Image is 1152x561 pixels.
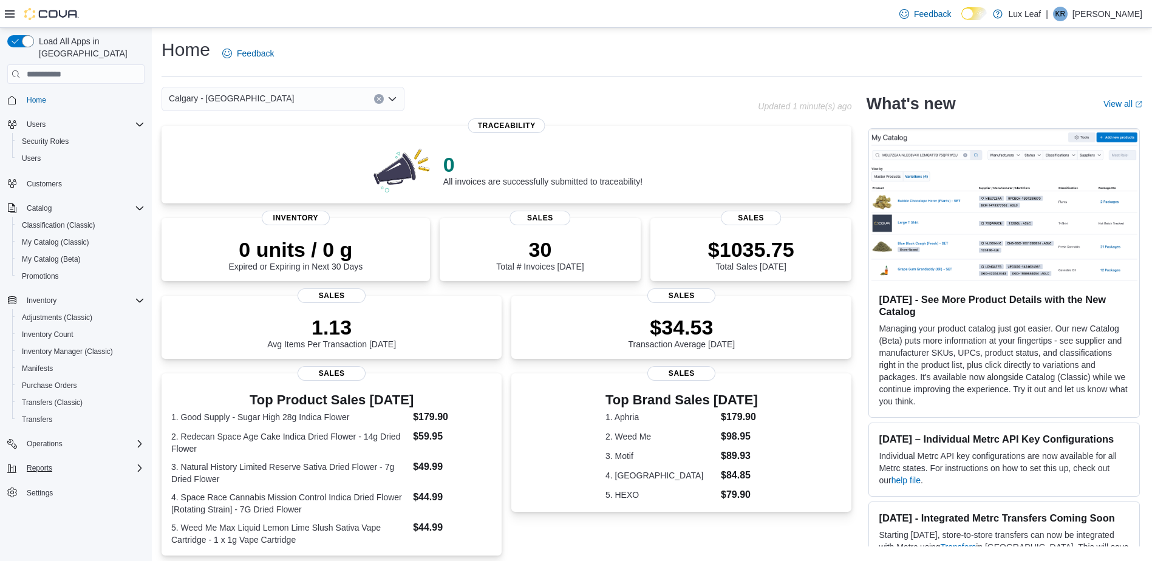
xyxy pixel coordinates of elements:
span: Home [27,95,46,105]
button: Promotions [12,268,149,285]
h3: [DATE] – Individual Metrc API Key Configurations [879,433,1130,445]
a: Inventory Count [17,327,78,342]
button: Inventory [22,293,61,308]
span: My Catalog (Beta) [22,254,81,264]
span: Inventory Manager (Classic) [22,347,113,356]
span: My Catalog (Beta) [17,252,145,267]
img: 0 [370,145,434,194]
div: Kiana Reid [1053,7,1068,21]
a: help file [891,475,921,485]
span: Security Roles [22,137,69,146]
span: Inventory [27,296,56,305]
span: Feedback [237,47,274,59]
p: | [1046,7,1048,21]
span: Transfers (Classic) [17,395,145,410]
h3: [DATE] - Integrated Metrc Transfers Coming Soon [879,512,1130,524]
span: Traceability [468,118,545,133]
button: Inventory [2,292,149,309]
p: 0 [443,152,642,177]
button: Users [12,150,149,167]
span: Settings [22,485,145,500]
h1: Home [162,38,210,62]
p: 0 units / 0 g [228,237,363,262]
span: Manifests [17,361,145,376]
span: Sales [647,366,715,381]
a: View allExternal link [1103,99,1142,109]
span: Purchase Orders [17,378,145,393]
p: Lux Leaf [1009,7,1041,21]
span: Classification (Classic) [22,220,95,230]
a: Feedback [895,2,956,26]
button: My Catalog (Classic) [12,234,149,251]
a: My Catalog (Beta) [17,252,86,267]
button: Inventory Count [12,326,149,343]
span: Promotions [22,271,59,281]
dt: 3. Natural History Limited Reserve Sativa Dried Flower - 7g Dried Flower [171,461,408,485]
a: Classification (Classic) [17,218,100,233]
span: Adjustments (Classic) [17,310,145,325]
button: Operations [2,435,149,452]
p: $34.53 [629,315,735,339]
span: Purchase Orders [22,381,77,390]
div: Transaction Average [DATE] [629,315,735,349]
dt: 3. Motif [605,450,716,462]
div: All invoices are successfully submitted to traceability! [443,152,642,186]
a: Adjustments (Classic) [17,310,97,325]
span: Transfers [17,412,145,427]
button: Catalog [2,200,149,217]
dt: 2. Redecan Space Age Cake Indica Dried Flower - 14g Dried Flower [171,430,408,455]
span: Classification (Classic) [17,218,145,233]
span: Users [22,154,41,163]
div: Avg Items Per Transaction [DATE] [267,315,396,349]
span: Operations [22,437,145,451]
button: Transfers [12,411,149,428]
p: 1.13 [267,315,396,339]
a: Transfers [17,412,57,427]
dt: 1. Good Supply - Sugar High 28g Indica Flower [171,411,408,423]
a: Transfers (Classic) [17,395,87,410]
span: Inventory [262,211,330,225]
img: Cova [24,8,79,20]
span: Promotions [17,269,145,284]
button: My Catalog (Beta) [12,251,149,268]
h3: Top Product Sales [DATE] [171,393,492,407]
span: Manifests [22,364,53,373]
dd: $84.85 [721,468,758,483]
dd: $179.90 [413,410,492,424]
p: Individual Metrc API key configurations are now available for all Metrc states. For instructions ... [879,450,1130,486]
span: Home [22,92,145,107]
div: Total # Invoices [DATE] [496,237,584,271]
span: Security Roles [17,134,145,149]
dt: 4. Space Race Cannabis Mission Control Indica Dried Flower [Rotating Strain] - 7G Dried Flower [171,491,408,515]
span: Reports [22,461,145,475]
span: Transfers (Classic) [22,398,83,407]
a: Home [22,93,51,107]
dd: $44.99 [413,520,492,535]
span: Catalog [27,203,52,213]
span: Sales [647,288,715,303]
a: Security Roles [17,134,73,149]
button: Open list of options [387,94,397,104]
button: Manifests [12,360,149,377]
input: Dark Mode [961,7,987,20]
dd: $59.95 [413,429,492,444]
span: Calgary - [GEOGRAPHIC_DATA] [169,91,294,106]
button: Security Roles [12,133,149,150]
span: My Catalog (Classic) [22,237,89,247]
button: Classification (Classic) [12,217,149,234]
button: Customers [2,174,149,192]
button: Users [2,116,149,133]
button: Transfers (Classic) [12,394,149,411]
span: My Catalog (Classic) [17,235,145,250]
dd: $89.93 [721,449,758,463]
span: Users [27,120,46,129]
dd: $49.99 [413,460,492,474]
button: Inventory Manager (Classic) [12,343,149,360]
span: Load All Apps in [GEOGRAPHIC_DATA] [34,35,145,59]
button: Reports [2,460,149,477]
svg: External link [1135,101,1142,108]
span: Customers [22,175,145,191]
dd: $98.95 [721,429,758,444]
a: Feedback [217,41,279,66]
a: Customers [22,177,67,191]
